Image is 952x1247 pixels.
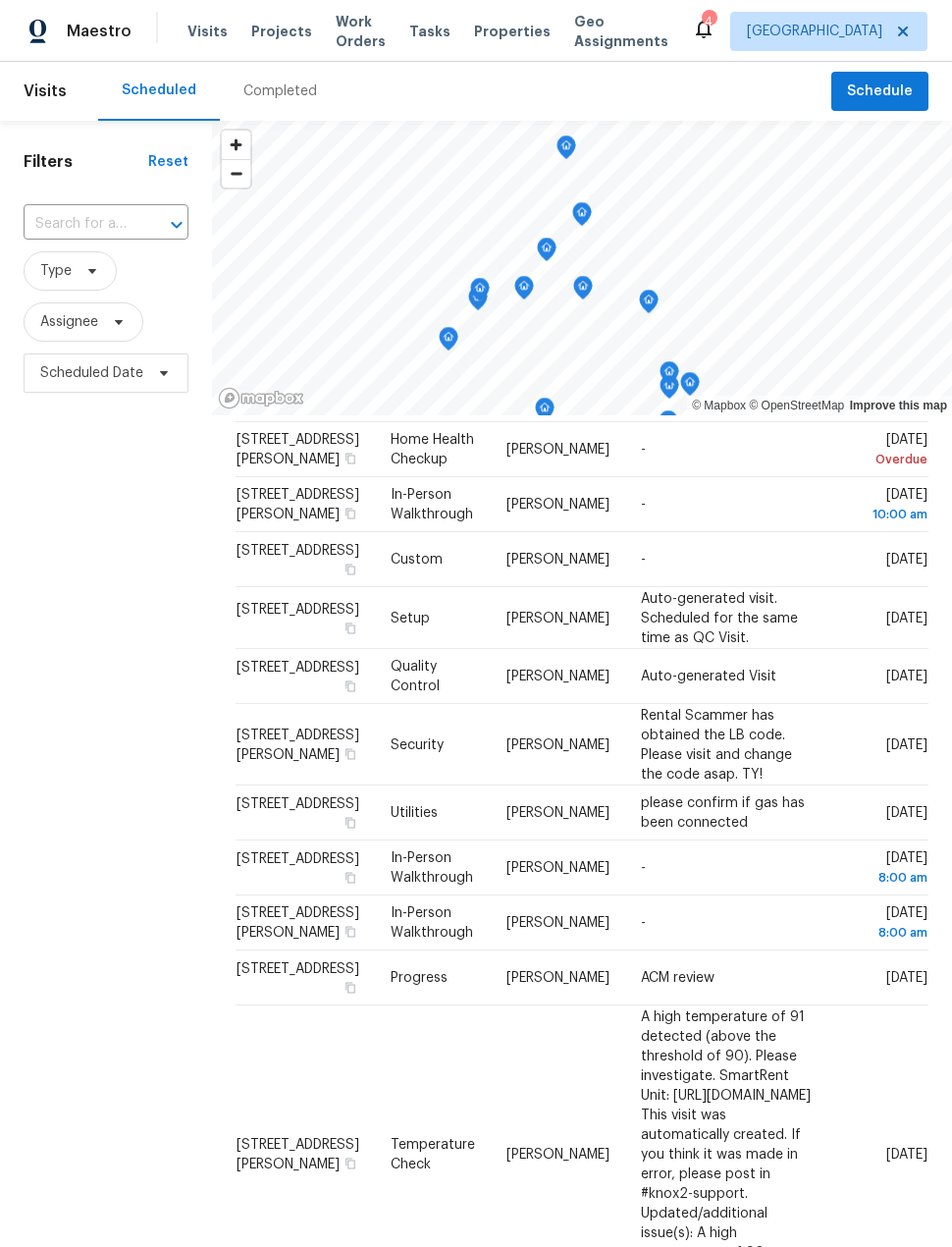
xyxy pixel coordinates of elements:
[187,22,228,41] span: Visits
[342,561,359,578] button: Copy Address
[40,312,98,332] span: Assignee
[237,544,359,558] span: [STREET_ADDRESS]
[342,744,359,762] button: Copy Address
[572,202,592,233] div: Map marker
[342,505,359,522] button: Copy Address
[641,443,646,457] span: -
[237,1137,359,1170] span: [STREET_ADDRESS][PERSON_NAME]
[391,1137,475,1170] span: Temperature Check
[342,869,359,887] button: Copy Address
[391,553,443,567] span: Custom
[749,399,844,412] a: OpenStreetMap
[680,372,700,403] div: Map marker
[342,450,359,467] button: Copy Address
[391,971,448,985] span: Progress
[237,488,359,521] span: [STREET_ADDRESS][PERSON_NAME]
[844,450,927,469] div: Overdue
[391,660,440,693] span: Quality Control
[886,737,927,751] span: [DATE]
[222,160,250,188] span: Zoom out
[342,814,359,832] button: Copy Address
[641,916,646,930] span: -
[391,851,473,885] span: In-Person Walkthrough
[844,868,927,888] div: 8:00 am
[537,238,556,268] div: Map marker
[641,591,798,644] span: Auto-generated visit. Scheduled for the same time as QC Visit.
[237,962,359,976] span: [STREET_ADDRESS]
[474,22,551,41] span: Properties
[24,70,67,113] span: Visits
[40,363,143,383] span: Scheduled Date
[251,22,312,41] span: Projects
[342,678,359,695] button: Copy Address
[218,387,304,409] a: Mapbox homepage
[639,290,659,320] div: Map marker
[391,737,444,751] span: Security
[237,906,359,940] span: [STREET_ADDRESS][PERSON_NAME]
[844,488,927,524] span: [DATE]
[573,276,593,306] div: Map marker
[506,916,609,930] span: [PERSON_NAME]
[844,906,927,943] span: [DATE]
[163,211,190,239] button: Open
[660,361,679,392] div: Map marker
[506,670,609,683] span: [PERSON_NAME]
[67,22,132,41] span: Maestro
[342,979,359,997] button: Copy Address
[847,80,913,104] span: Schedule
[391,433,474,466] span: Home Health Checkup
[886,553,927,567] span: [DATE]
[844,433,927,469] span: [DATE]
[506,1147,609,1161] span: [PERSON_NAME]
[514,276,534,306] div: Map marker
[641,553,646,567] span: -
[243,81,317,101] div: Completed
[844,505,927,524] div: 10:00 am
[574,12,668,51] span: Geo Assignments
[886,971,927,985] span: [DATE]
[40,261,72,281] span: Type
[506,611,609,624] span: [PERSON_NAME]
[342,923,359,941] button: Copy Address
[692,399,746,412] a: Mapbox
[470,278,490,308] div: Map marker
[237,797,359,811] span: [STREET_ADDRESS]
[24,209,133,240] input: Search for an address...
[641,708,792,781] span: Rental Scammer has obtained the LB code. Please visit and change the code asap. TY!
[237,852,359,866] span: [STREET_ADDRESS]
[148,152,188,172] div: Reset
[506,553,609,567] span: [PERSON_NAME]
[659,410,678,441] div: Map marker
[747,22,882,41] span: [GEOGRAPHIC_DATA]
[237,661,359,675] span: [STREET_ADDRESS]
[850,399,947,412] a: Improve this map
[506,971,609,985] span: [PERSON_NAME]
[237,602,359,616] span: [STREET_ADDRESS]
[506,861,609,875] span: [PERSON_NAME]
[122,81,196,100] div: Scheduled
[844,923,927,943] div: 8:00 am
[468,287,488,317] div: Map marker
[535,398,555,428] div: Map marker
[24,152,148,172] h1: Filters
[641,796,805,830] span: please confirm if gas has been connected
[391,906,473,940] span: In-Person Walkthrough
[336,12,386,51] span: Work Orders
[237,433,359,466] span: [STREET_ADDRESS][PERSON_NAME]
[641,670,776,683] span: Auto-generated Visit
[886,611,927,624] span: [DATE]
[506,443,609,457] span: [PERSON_NAME]
[409,25,450,38] span: Tasks
[237,728,359,761] span: [STREET_ADDRESS][PERSON_NAME]
[222,131,250,159] button: Zoom in
[342,619,359,636] button: Copy Address
[506,737,609,751] span: [PERSON_NAME]
[641,971,714,985] span: ACM review
[222,159,250,188] button: Zoom out
[506,806,609,820] span: [PERSON_NAME]
[556,136,576,166] div: Map marker
[844,851,927,888] span: [DATE]
[342,1154,359,1171] button: Copy Address
[506,498,609,512] span: [PERSON_NAME]
[391,806,438,820] span: Utilities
